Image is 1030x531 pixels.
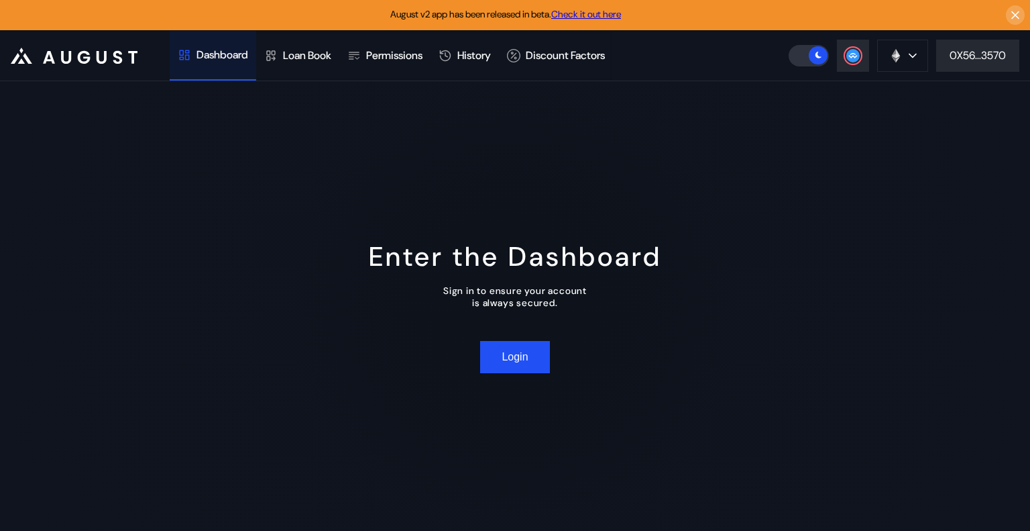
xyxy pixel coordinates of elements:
[480,341,549,373] button: Login
[366,48,422,62] div: Permissions
[526,48,605,62] div: Discount Factors
[170,31,256,81] a: Dashboard
[369,239,662,274] div: Enter the Dashboard
[390,8,621,20] span: August v2 app has been released in beta.
[950,48,1006,62] div: 0X56...3570
[457,48,491,62] div: History
[443,285,587,309] div: Sign in to ensure your account is always secured.
[889,48,903,63] img: chain logo
[499,31,613,81] a: Discount Factors
[431,31,499,81] a: History
[339,31,431,81] a: Permissions
[196,48,248,62] div: Dashboard
[551,8,621,20] a: Check it out here
[877,40,928,72] button: chain logo
[256,31,339,81] a: Loan Book
[283,48,331,62] div: Loan Book
[936,40,1019,72] button: 0X56...3570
